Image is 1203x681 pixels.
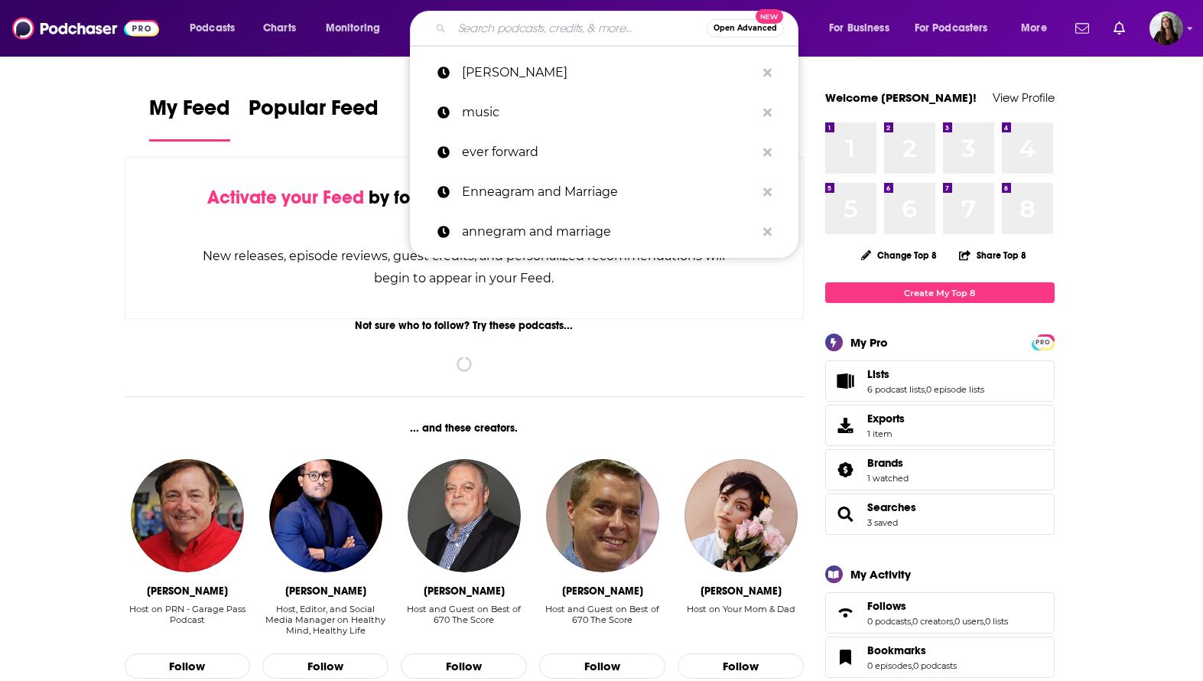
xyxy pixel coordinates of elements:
[714,24,777,32] span: Open Advanced
[687,604,795,614] div: Host on Your Mom & Dad
[926,384,984,395] a: 0 episode lists
[905,16,1010,41] button: open menu
[953,616,954,627] span: ,
[825,449,1055,490] span: Brands
[1149,11,1183,45] button: Show profile menu
[202,245,727,289] div: New releases, episode reviews, guest credits, and personalized recommendations will begin to appe...
[1149,11,1183,45] span: Logged in as bnmartinn
[984,616,985,627] span: ,
[539,604,665,625] div: Host and Guest on Best of 670 The Score
[207,186,364,209] span: Activate your Feed
[12,14,159,43] img: Podchaser - Follow, Share and Rate Podcasts
[825,637,1055,678] span: Bookmarks
[684,459,798,572] img: Bekah Martinez
[546,459,659,572] img: David Haugh
[831,503,861,525] a: Searches
[867,599,1008,613] a: Follows
[249,95,379,142] a: Popular Feed
[539,604,665,637] div: Host and Guest on Best of 670 The Score
[408,459,521,572] a: Mike Mulligan
[701,585,782,598] div: Bekah Martinez
[562,585,643,598] div: David Haugh
[262,653,389,679] button: Follow
[825,494,1055,535] span: Searches
[179,16,255,41] button: open menu
[410,132,798,172] a: ever forward
[410,172,798,212] a: Enneagram and Marriage
[867,500,916,514] span: Searches
[852,246,947,265] button: Change Top 8
[190,18,235,39] span: Podcasts
[125,604,251,625] div: Host on PRN - Garage Pass Podcast
[867,412,905,425] span: Exports
[149,95,230,130] span: My Feed
[867,428,905,439] span: 1 item
[539,653,665,679] button: Follow
[756,9,783,24] span: New
[401,653,527,679] button: Follow
[410,53,798,93] a: [PERSON_NAME]
[825,282,1055,303] a: Create My Top 8
[867,456,903,470] span: Brands
[249,95,379,130] span: Popular Feed
[850,567,911,582] div: My Activity
[462,132,756,172] p: ever forward
[1069,15,1095,41] a: Show notifications dropdown
[687,604,795,637] div: Host on Your Mom & Dad
[818,16,909,41] button: open menu
[410,212,798,252] a: annegram and marriage
[829,18,889,39] span: For Business
[912,616,953,627] a: 0 creators
[315,16,400,41] button: open menu
[1149,11,1183,45] img: User Profile
[993,90,1055,105] a: View Profile
[253,16,305,41] a: Charts
[285,585,366,598] div: Avik Chakraborty
[867,384,925,395] a: 6 podcast lists
[149,95,230,142] a: My Feed
[915,18,988,39] span: For Podcasters
[954,616,984,627] a: 0 users
[410,93,798,132] a: music
[125,653,251,679] button: Follow
[867,473,909,484] a: 1 watched
[1010,16,1066,41] button: open menu
[867,456,909,470] a: Brands
[1034,336,1052,347] a: PRO
[678,653,804,679] button: Follow
[424,11,813,46] div: Search podcasts, credits, & more...
[985,616,1008,627] a: 0 lists
[831,647,861,668] a: Bookmarks
[131,459,244,572] a: Mark Garrow
[867,644,926,657] span: Bookmarks
[707,19,784,37] button: Open AdvancedNew
[825,90,977,105] a: Welcome [PERSON_NAME]!
[424,585,505,598] div: Mike Mulligan
[401,604,527,625] div: Host and Guest on Best of 670 The Score
[867,517,898,528] a: 3 saved
[1021,18,1047,39] span: More
[867,616,911,627] a: 0 podcasts
[401,604,527,637] div: Host and Guest on Best of 670 The Score
[867,599,906,613] span: Follows
[202,187,727,231] div: by following Podcasts, Creators, Lists, and other Users!
[831,415,861,436] span: Exports
[867,644,957,657] a: Bookmarks
[269,459,382,572] img: Avik Chakraborty
[831,459,861,481] a: Brands
[831,602,861,624] a: Follows
[912,660,913,671] span: ,
[1107,15,1131,41] a: Show notifications dropdown
[262,604,389,636] div: Host, Editor, and Social Media Manager on Healthy Mind, Healthy Life
[452,16,707,41] input: Search podcasts, credits, & more...
[850,335,888,350] div: My Pro
[462,172,756,212] p: Enneagram and Marriage
[462,93,756,132] p: music
[147,585,228,598] div: Mark Garrow
[125,604,251,637] div: Host on PRN - Garage Pass Podcast
[1034,337,1052,348] span: PRO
